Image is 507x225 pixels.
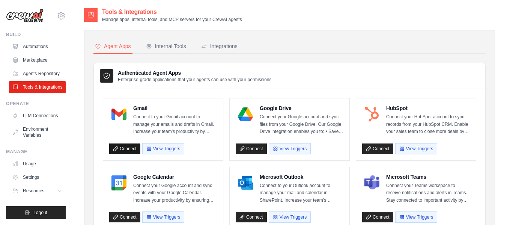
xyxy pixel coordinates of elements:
[395,211,437,223] button: View Triggers
[95,42,131,50] div: Agent Apps
[6,32,66,38] div: Build
[260,182,343,204] p: Connect to your Outlook account to manage your mail and calendar in SharePoint. Increase your tea...
[133,173,217,181] h4: Google Calendar
[364,107,379,122] img: HubSpot Logo
[133,182,217,204] p: Connect your Google account and sync events with your Google Calendar. Increase your productivity...
[9,171,66,183] a: Settings
[236,212,267,222] a: Connect
[362,212,393,222] a: Connect
[201,42,238,50] div: Integrations
[238,175,253,190] img: Microsoft Outlook Logo
[9,185,66,197] button: Resources
[9,110,66,122] a: LLM Connections
[9,123,66,141] a: Environment Variables
[109,212,140,222] a: Connect
[9,81,66,93] a: Tools & Integrations
[142,211,184,223] button: View Triggers
[238,107,253,122] img: Google Drive Logo
[102,17,242,23] p: Manage apps, internal tools, and MCP servers for your CrewAI agents
[102,8,242,17] h2: Tools & Integrations
[386,104,470,112] h4: HubSpot
[144,39,188,54] button: Internal Tools
[111,175,126,190] img: Google Calendar Logo
[142,143,184,154] button: View Triggers
[9,41,66,53] a: Automations
[6,9,44,23] img: Logo
[260,113,343,136] p: Connect your Google account and sync files from your Google Drive. Our Google Drive integration e...
[386,113,470,136] p: Connect your HubSpot account to sync records from your HubSpot CRM. Enable your sales team to clo...
[133,113,217,136] p: Connect to your Gmail account to manage your emails and drafts in Gmail. Increase your team’s pro...
[260,173,343,181] h4: Microsoft Outlook
[9,158,66,170] a: Usage
[395,143,437,154] button: View Triggers
[9,54,66,66] a: Marketplace
[269,143,311,154] button: View Triggers
[386,182,470,204] p: Connect your Teams workspace to receive notifications and alerts in Teams. Stay connected to impo...
[118,77,272,83] p: Enterprise-grade applications that your agents can use with your permissions
[23,188,44,194] span: Resources
[93,39,132,54] button: Agent Apps
[6,101,66,107] div: Operate
[9,68,66,80] a: Agents Repository
[364,175,379,190] img: Microsoft Teams Logo
[111,107,126,122] img: Gmail Logo
[236,143,267,154] a: Connect
[200,39,239,54] button: Integrations
[362,143,393,154] a: Connect
[6,206,66,219] button: Logout
[109,143,140,154] a: Connect
[269,211,311,223] button: View Triggers
[133,104,217,112] h4: Gmail
[118,69,272,77] h3: Authenticated Agent Apps
[260,104,343,112] h4: Google Drive
[386,173,470,181] h4: Microsoft Teams
[33,210,47,216] span: Logout
[6,149,66,155] div: Manage
[146,42,186,50] div: Internal Tools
